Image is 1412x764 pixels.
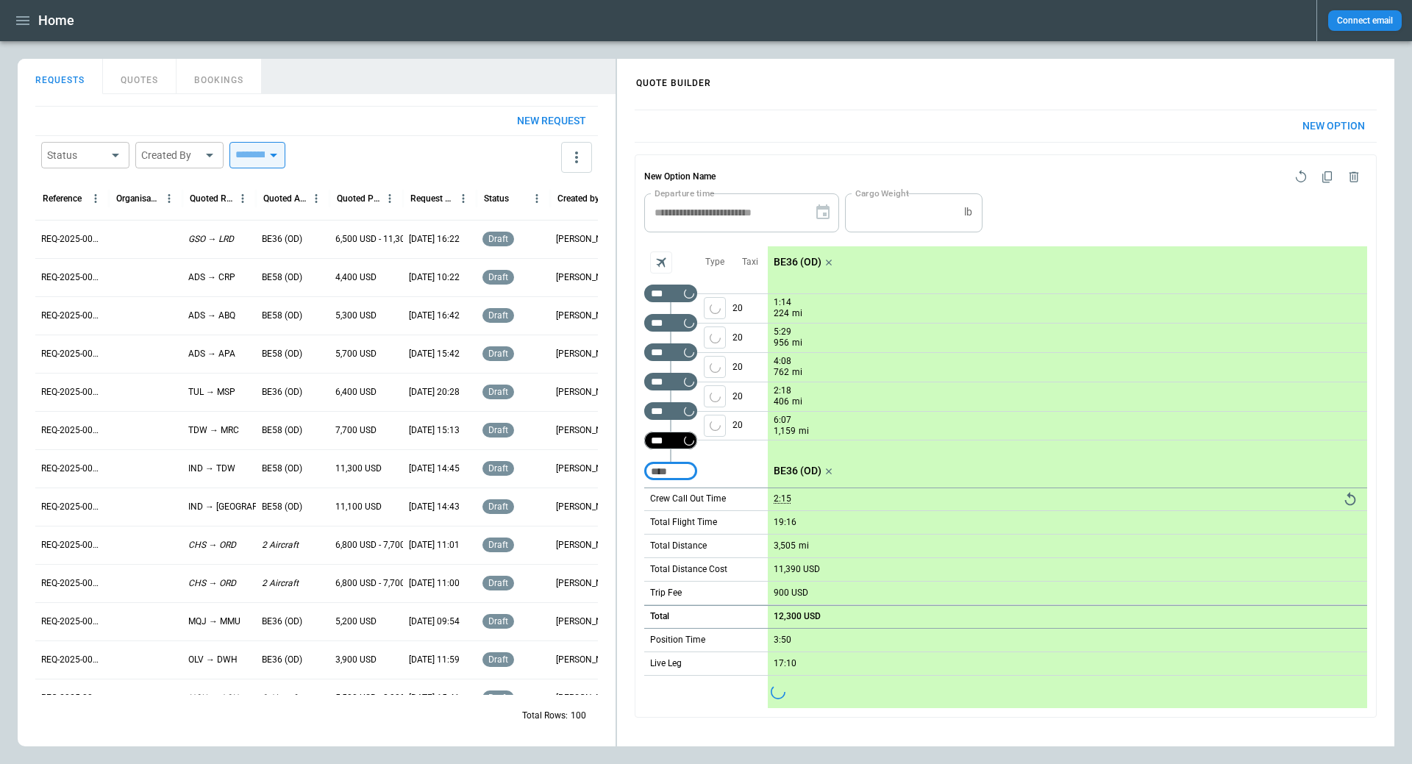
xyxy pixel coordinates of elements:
[650,540,707,552] p: Total Distance
[409,463,460,475] p: [DATE] 14:45
[454,189,473,208] button: Request Created At (UTC-05:00) column menu
[774,385,791,396] p: 2:18
[335,348,377,360] p: 5,700 USD
[1314,164,1341,190] span: Duplicate quote option
[41,501,103,513] p: REQ-2025-000244
[650,612,669,621] h6: Total
[262,348,302,360] p: BE58 (OD)
[335,271,377,284] p: 4,400 USD
[556,233,618,246] p: [PERSON_NAME]
[484,193,509,204] div: Status
[263,193,307,204] div: Quoted Aircraft
[561,142,592,173] button: more
[732,294,768,323] p: 20
[485,463,511,474] span: draft
[188,539,236,551] p: CHS → ORD
[1339,488,1361,510] button: Reset
[774,493,791,504] p: 2:15
[188,501,301,513] p: IND → [GEOGRAPHIC_DATA]
[799,425,809,438] p: mi
[650,563,727,576] p: Total Distance Cost
[704,297,726,319] span: Type of sector
[141,148,200,163] div: Created By
[41,310,103,322] p: REQ-2025-000249
[262,615,302,628] p: BE36 (OD)
[410,193,454,204] div: Request Created At (UTC-05:00)
[556,654,618,666] p: [PERSON_NAME]
[704,356,726,378] button: left aligned
[1328,10,1402,31] button: Connect email
[190,193,233,204] div: Quoted Route
[774,564,820,575] p: 11,390 USD
[485,501,511,512] span: draft
[485,578,511,588] span: draft
[409,654,460,666] p: [DATE] 11:59
[335,424,377,437] p: 7,700 USD
[774,465,821,477] p: BE36 (OD)
[41,577,103,590] p: REQ-2025-000242
[742,256,758,268] p: Taxi
[774,540,796,551] p: 3,505
[335,501,382,513] p: 11,100 USD
[644,343,697,361] div: Not found
[618,63,729,96] h4: QUOTE BUILDER
[650,634,705,646] p: Position Time
[704,356,726,378] span: Type of sector
[556,501,618,513] p: [PERSON_NAME]
[655,187,715,199] label: Departure time
[792,396,802,408] p: mi
[307,189,326,208] button: Quoted Aircraft column menu
[41,386,103,399] p: REQ-2025-000247
[792,366,802,379] p: mi
[409,577,460,590] p: [DATE] 11:00
[704,297,726,319] button: left aligned
[262,501,302,513] p: BE58 (OD)
[335,233,429,246] p: 6,500 USD - 11,300 USD
[18,59,103,94] button: REQUESTS
[1291,110,1377,142] button: New Option
[650,493,726,505] p: Crew Call Out Time
[644,432,697,449] div: Too short
[335,310,377,322] p: 5,300 USD
[556,577,618,590] p: [PERSON_NAME]
[337,193,380,204] div: Quoted Price
[774,517,796,528] p: 19:16
[505,107,598,135] button: New request
[409,310,460,322] p: [DATE] 16:42
[799,540,809,552] p: mi
[335,615,377,628] p: 5,200 USD
[792,337,802,349] p: mi
[556,386,618,399] p: [PERSON_NAME]
[380,189,399,208] button: Quoted Price column menu
[335,386,377,399] p: 6,400 USD
[774,635,791,646] p: 3:50
[409,539,460,551] p: [DATE] 11:01
[644,314,697,332] div: Not found
[617,98,1394,729] div: scrollable content
[409,348,460,360] p: [DATE] 15:42
[262,539,299,551] p: 2 Aircraft
[485,272,511,282] span: draft
[335,577,424,590] p: 6,800 USD - 7,700 USD
[485,540,511,550] span: draft
[409,386,460,399] p: [DATE] 20:28
[485,310,511,321] span: draft
[41,424,103,437] p: REQ-2025-000246
[774,326,791,338] p: 5:29
[188,654,238,666] p: OLV → DWH
[188,386,235,399] p: TUL → MSP
[704,385,726,407] span: Type of sector
[704,326,726,349] span: Type of sector
[650,251,672,274] span: Aircraft selection
[732,412,768,440] p: 20
[704,385,726,407] button: left aligned
[1341,164,1367,190] span: Delete quote option
[774,366,789,379] p: 762
[43,193,82,204] div: Reference
[485,616,511,626] span: draft
[774,396,789,408] p: 406
[1288,164,1314,190] span: Reset quote option
[335,539,424,551] p: 6,800 USD - 7,700 USD
[188,271,235,284] p: ADS → CRP
[335,463,382,475] p: 11,300 USD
